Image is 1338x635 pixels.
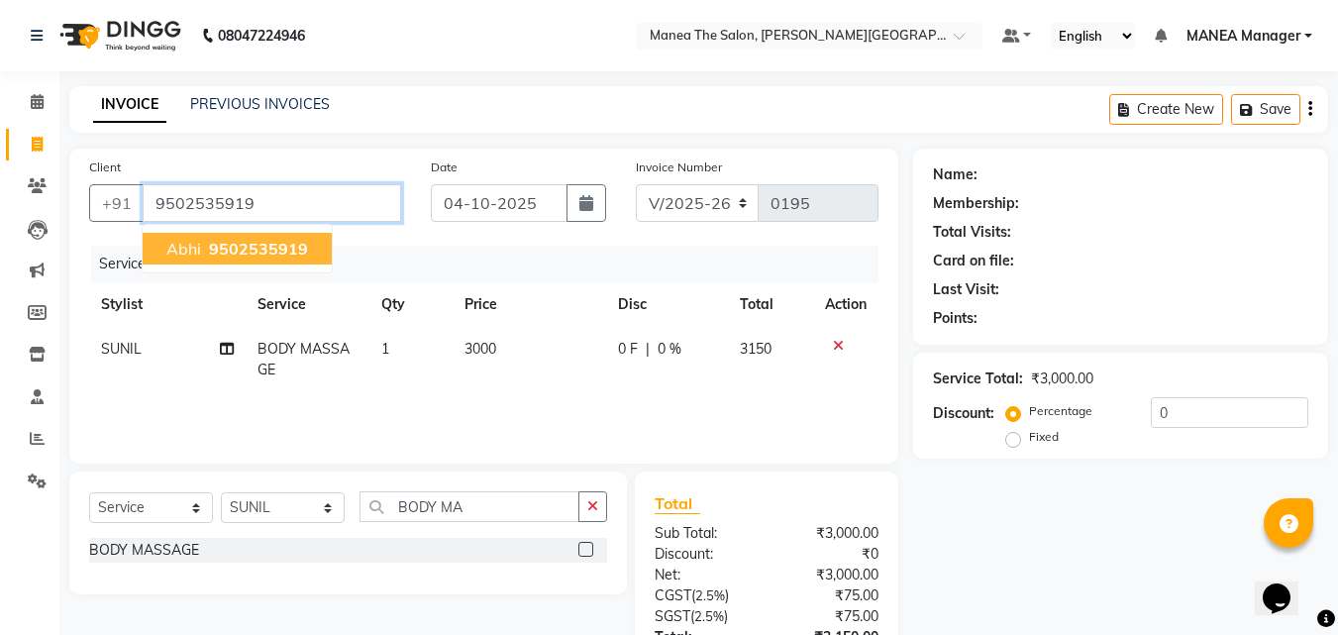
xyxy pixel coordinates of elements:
[933,279,999,300] div: Last Visit:
[933,193,1019,214] div: Membership:
[89,282,246,327] th: Stylist
[1186,26,1300,47] span: MANEA Manager
[933,251,1014,271] div: Card on file:
[218,8,305,63] b: 08047224946
[655,607,690,625] span: SGST
[190,95,330,113] a: PREVIOUS INVOICES
[1029,402,1092,420] label: Percentage
[767,523,893,544] div: ₹3,000.00
[257,340,350,378] span: BODY MASSAGE
[101,340,142,358] span: SUNIL
[728,282,814,327] th: Total
[143,184,401,222] input: Search by Name/Mobile/Email/Code
[640,565,767,585] div: Net:
[646,339,650,360] span: |
[1029,428,1059,446] label: Fixed
[740,340,772,358] span: 3150
[1109,94,1223,125] button: Create New
[655,586,691,604] span: CGST
[695,587,725,603] span: 2.5%
[933,308,978,329] div: Points:
[767,585,893,606] div: ₹75.00
[640,523,767,544] div: Sub Total:
[640,585,767,606] div: ( )
[51,8,186,63] img: logo
[360,491,579,522] input: Search or Scan
[381,340,389,358] span: 1
[813,282,878,327] th: Action
[431,159,458,176] label: Date
[933,369,1023,389] div: Service Total:
[89,184,145,222] button: +91
[636,159,722,176] label: Invoice Number
[1231,94,1300,125] button: Save
[369,282,453,327] th: Qty
[767,606,893,627] div: ₹75.00
[93,87,166,123] a: INVOICE
[767,565,893,585] div: ₹3,000.00
[658,339,681,360] span: 0 %
[694,608,724,624] span: 2.5%
[89,540,199,561] div: BODY MASSAGE
[1255,556,1318,615] iframe: chat widget
[453,282,606,327] th: Price
[1031,369,1093,389] div: ₹3,000.00
[933,222,1011,243] div: Total Visits:
[640,544,767,565] div: Discount:
[933,164,978,185] div: Name:
[91,246,893,282] div: Services
[166,239,201,259] span: Abhi
[209,239,308,259] span: 9502535919
[246,282,370,327] th: Service
[606,282,728,327] th: Disc
[89,159,121,176] label: Client
[655,493,700,514] span: Total
[767,544,893,565] div: ₹0
[640,606,767,627] div: ( )
[618,339,638,360] span: 0 F
[464,340,496,358] span: 3000
[933,403,994,424] div: Discount:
